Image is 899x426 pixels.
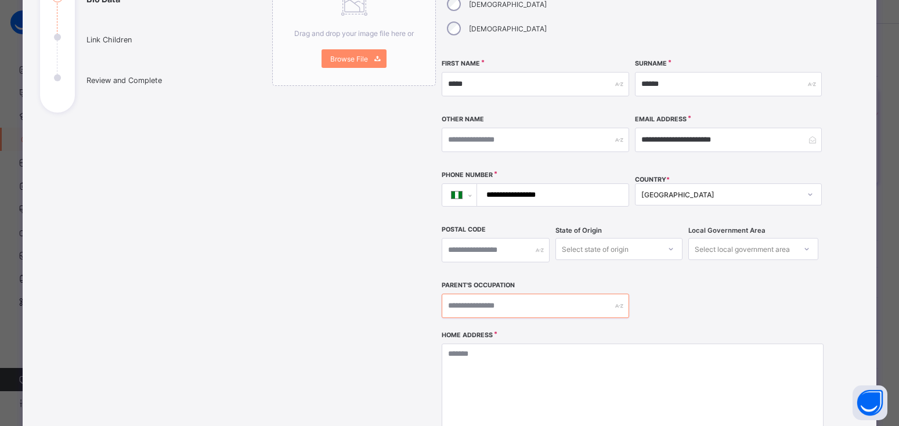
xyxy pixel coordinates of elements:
label: Home Address [442,331,493,339]
label: Parent's Occupation [442,281,515,289]
button: Open asap [853,385,887,420]
div: Select state of origin [562,238,629,260]
span: COUNTRY [635,176,670,183]
span: Browse File [330,55,368,63]
label: [DEMOGRAPHIC_DATA] [469,24,547,33]
div: Select local government area [695,238,790,260]
label: First Name [442,60,480,67]
div: [GEOGRAPHIC_DATA] [641,190,800,199]
label: Email Address [635,115,687,123]
span: State of Origin [555,226,602,234]
span: Local Government Area [688,226,766,234]
label: Other Name [442,115,484,123]
span: Drag and drop your image file here or [294,29,414,38]
label: Postal Code [442,226,486,233]
label: Surname [635,60,667,67]
label: Phone Number [442,171,493,179]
